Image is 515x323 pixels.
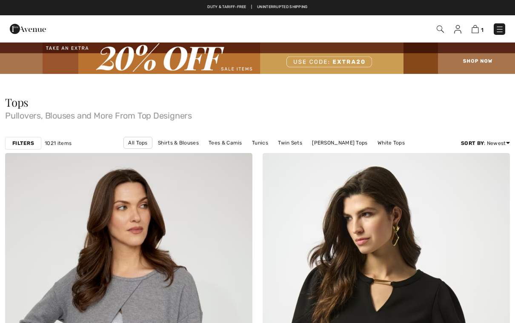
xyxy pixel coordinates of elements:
a: Tunics [248,137,272,148]
a: [PERSON_NAME] Tops [308,137,372,148]
img: Search [437,25,444,33]
a: 1ère Avenue [10,24,46,32]
strong: Filters [12,139,34,147]
a: Black Tops [216,149,251,160]
a: 1 [472,24,484,34]
span: 1 [481,27,484,33]
a: All Tops [123,137,152,149]
img: 1ère Avenue [10,20,46,37]
span: Pullovers, Blouses and More From Top Designers [5,108,510,120]
img: Shopping Bag [472,25,479,33]
strong: Sort By [461,140,484,146]
a: Twin Sets [274,137,306,148]
span: Tops [5,95,29,110]
a: Shirts & Blouses [154,137,203,148]
img: My Info [454,25,461,34]
a: Tees & Camis [204,137,246,148]
img: Menu [495,25,504,34]
div: : Newest [461,139,510,147]
a: [PERSON_NAME] Tops [253,149,317,160]
a: White Tops [373,137,409,148]
span: 1021 items [45,139,72,147]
